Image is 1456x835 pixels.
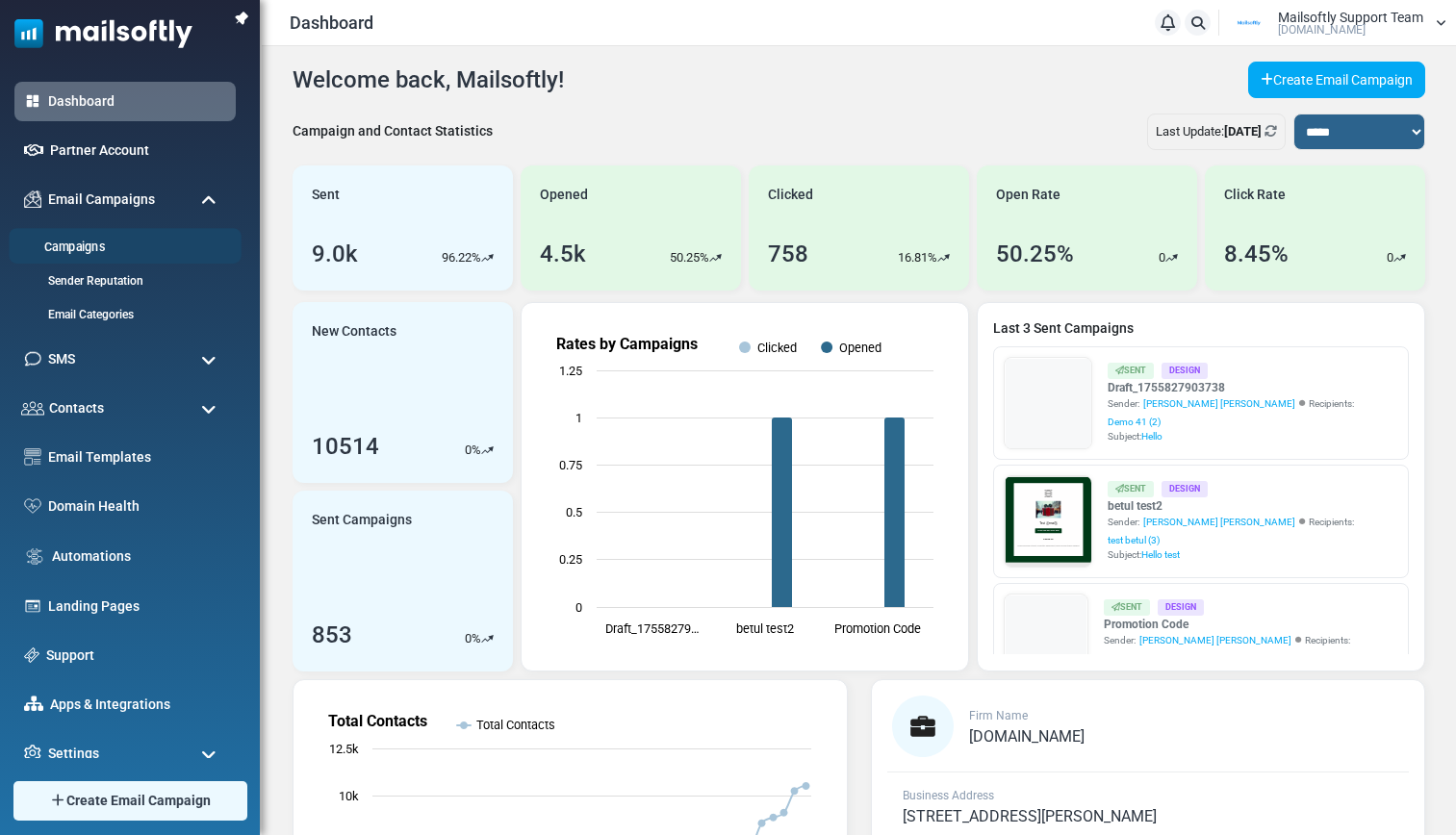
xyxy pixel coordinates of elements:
[312,510,412,530] span: Sent Campaigns
[670,248,709,267] p: 50.25%
[50,695,226,715] a: Apps & Integrations
[48,596,226,617] a: Landing Pages
[1387,248,1393,267] p: 0
[537,318,953,655] svg: Rates by Campaigns
[1108,363,1154,379] div: Sent
[1141,549,1180,560] span: Hello test
[89,505,550,523] p: Lorem ipsum dolor sit amet, consectetur adipiscing elit, sed do eiusmod tempor incididunt
[1108,533,1160,547] a: test betul (3)
[1108,429,1398,443] div: Subject:
[1108,396,1398,429] div: Sender: Recipients:
[293,121,493,141] div: Campaign and Contact Statistics
[465,629,472,648] p: 0
[903,789,994,802] span: Business Address
[1141,431,1162,442] span: Hello
[312,185,340,205] span: Sent
[24,647,39,663] img: support-icon.svg
[1143,515,1295,529] span: [PERSON_NAME] [PERSON_NAME]
[465,629,494,648] div: %
[52,546,226,567] a: Automations
[339,789,359,803] text: 10k
[24,597,41,615] img: landing_pages.svg
[1104,633,1399,666] div: Sender: Recipients:
[575,600,582,615] text: 0
[66,791,211,811] span: Create Email Campaign
[293,66,564,94] h4: Welcome back, Mailsoftly!
[559,458,582,472] text: 0.75
[1162,481,1208,497] div: Design
[74,334,565,364] h1: Test {(email)}
[996,185,1060,205] span: Open Rate
[442,248,481,267] p: 96.22%
[14,272,231,290] a: Sender Reputation
[476,718,555,732] text: Total Contacts
[839,341,881,355] text: Opened
[465,441,494,460] div: %
[48,496,226,517] a: Domain Health
[903,807,1157,825] span: [STREET_ADDRESS][PERSON_NAME]
[24,190,41,208] img: campaigns-icon.png
[1162,363,1208,379] div: Design
[605,621,700,636] text: Draft_17558279…
[48,349,75,369] span: SMS
[1108,481,1154,497] div: Sent
[9,239,236,257] a: Campaigns
[898,248,937,267] p: 16.81%
[1158,599,1204,616] div: Design
[768,237,808,271] div: 758
[46,645,226,666] a: Support
[1108,379,1398,396] a: Draft_1755827903738
[48,190,155,210] span: Email Campaigns
[49,398,104,418] span: Contacts
[1104,599,1150,616] div: Sent
[1224,124,1262,139] b: [DATE]
[1264,124,1277,139] a: Refresh Stats
[993,318,1409,339] a: Last 3 Sent Campaigns
[328,712,427,730] text: Total Contacts
[559,552,582,567] text: 0.25
[50,140,226,161] a: Partner Account
[1248,62,1425,98] a: Create Email Campaign
[969,729,1085,745] a: [DOMAIN_NAME]
[312,618,352,652] div: 853
[312,237,358,271] div: 9.0k
[24,92,41,110] img: dashboard-icon-active.svg
[1278,24,1366,36] span: [DOMAIN_NAME]
[48,91,226,112] a: Dashboard
[575,411,582,425] text: 1
[834,621,921,636] text: Promotion Code
[24,498,41,514] img: domain-health-icon.svg
[757,341,797,355] text: Clicked
[220,382,418,417] a: Shop Now and Save Big!
[21,401,44,415] img: contacts-icon.svg
[1225,9,1273,38] img: User Logo
[240,392,398,407] strong: Shop Now and Save Big!
[1108,497,1398,515] a: betul test2
[24,745,41,762] img: settings-icon.svg
[559,364,582,378] text: 1.25
[1225,9,1446,38] a: User Logo Mailsoftly Support Team [DOMAIN_NAME]
[465,441,472,460] p: 0
[1108,415,1161,429] a: Demo 41 (2)
[14,306,231,323] a: Email Categories
[312,321,396,342] span: New Contacts
[540,185,588,205] span: Opened
[24,350,41,367] img: sms-icon.png
[24,545,45,568] img: workflow.svg
[1143,396,1295,411] span: [PERSON_NAME] [PERSON_NAME]
[768,185,813,205] span: Clicked
[969,727,1085,746] span: [DOMAIN_NAME]
[1104,651,1178,666] a: SMS [DATE]... (3)
[540,237,586,271] div: 4.5k
[283,455,356,471] strong: Follow Us
[48,744,99,764] span: Settings
[1104,616,1399,633] a: Promotion Code
[736,621,794,636] text: betul test2
[24,448,41,466] img: email-templates-icon.svg
[48,447,226,468] a: Email Templates
[293,302,513,483] a: New Contacts 10514 0%
[566,505,582,519] text: 0.5
[329,742,359,756] text: 12.5k
[1224,185,1286,205] span: Click Rate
